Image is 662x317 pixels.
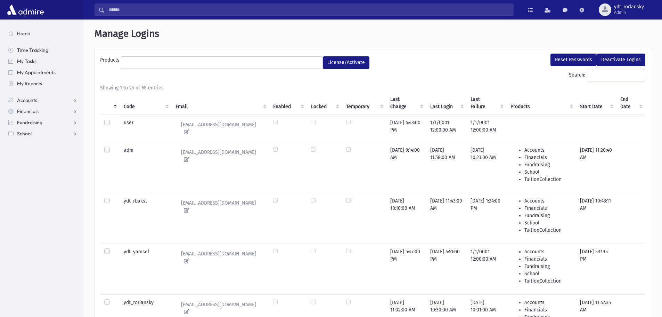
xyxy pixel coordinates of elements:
[307,92,342,115] th: Locked : activate to sort column ascending
[524,219,571,227] li: School
[386,114,426,142] td: [DATE] 4:43:00 PM
[120,244,171,294] td: ydt_yamsel
[524,168,571,176] li: School
[17,47,48,53] span: Time Tracking
[6,3,46,17] img: AdmirePro
[576,142,616,193] td: [DATE] 11:20:40 AM
[597,54,645,66] button: Deactivate Logins
[524,248,571,255] li: Accounts
[550,54,597,66] button: Reset Passwords
[3,45,83,56] a: Time Tracking
[569,69,645,81] label: Search:
[95,28,651,40] h1: Manage Logins
[100,84,645,92] div: Showing 1 to 25 of 68 entries
[524,197,571,205] li: Accounts
[17,130,32,137] span: School
[614,4,644,10] span: ydt_rorlansky
[386,92,426,115] th: Last Change : activate to sort column ascending
[3,128,83,139] a: School
[466,114,506,142] td: 1/1/0001 12:00:00 AM
[576,193,616,244] td: [DATE] 10:43:11 AM
[269,92,307,115] th: Enabled : activate to sort column ascending
[17,30,30,37] span: Home
[175,119,265,138] a: [EMAIL_ADDRESS][DOMAIN_NAME]
[506,92,575,115] th: Products : activate to sort column ascending
[466,92,506,115] th: Last Failure : activate to sort column ascending
[17,58,36,64] span: My Tasks
[17,108,39,114] span: Financials
[524,161,571,168] li: Fundraising
[120,92,171,115] th: Code : activate to sort column ascending
[3,95,83,106] a: Accounts
[17,69,56,76] span: My Appointments
[524,205,571,212] li: Financials
[342,92,386,115] th: Temporary : activate to sort column ascending
[524,270,571,277] li: School
[524,154,571,161] li: Financials
[524,146,571,154] li: Accounts
[175,248,265,267] a: [EMAIL_ADDRESS][DOMAIN_NAME]
[524,299,571,306] li: Accounts
[524,176,571,183] li: TuitionCollection
[466,193,506,244] td: [DATE] 1:24:00 PM
[120,114,171,142] td: user
[171,92,269,115] th: Email : activate to sort column ascending
[3,56,83,67] a: My Tasks
[524,227,571,234] li: TuitionCollection
[17,80,42,87] span: My Reports
[466,244,506,294] td: 1/1/0001 12:00:00 AM
[3,67,83,78] a: My Appointments
[17,97,37,103] span: Accounts
[524,255,571,263] li: Financials
[3,28,83,39] a: Home
[100,56,121,66] label: Products
[588,69,645,81] input: Search:
[323,56,369,69] button: License/Activate
[524,306,571,314] li: Financials
[524,212,571,219] li: Fundraising
[386,244,426,294] td: [DATE] 5:47:00 PM
[105,3,513,16] input: Search
[426,193,466,244] td: [DATE] 11:43:00 AM
[524,277,571,285] li: TuitionCollection
[524,263,571,270] li: Fundraising
[576,244,616,294] td: [DATE] 5:11:15 PM
[426,244,466,294] td: [DATE] 4:51:00 PM
[175,146,265,165] a: [EMAIL_ADDRESS][DOMAIN_NAME]
[426,92,466,115] th: Last Login : activate to sort column ascending
[386,193,426,244] td: [DATE] 10:10:00 AM
[3,117,83,128] a: Fundraising
[426,114,466,142] td: 1/1/0001 12:00:00 AM
[614,10,644,15] span: Admin
[3,78,83,89] a: My Reports
[386,142,426,193] td: [DATE] 9:14:00 AM
[17,119,42,126] span: Fundraising
[3,106,83,117] a: Financials
[100,92,120,115] th: : activate to sort column descending
[120,193,171,244] td: ydt_rbakst
[120,142,171,193] td: adm
[466,142,506,193] td: [DATE] 10:23:00 AM
[576,92,616,115] th: Start Date : activate to sort column ascending
[426,142,466,193] td: [DATE] 11:58:00 AM
[175,197,265,216] a: [EMAIL_ADDRESS][DOMAIN_NAME]
[616,92,645,115] th: End Date : activate to sort column ascending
